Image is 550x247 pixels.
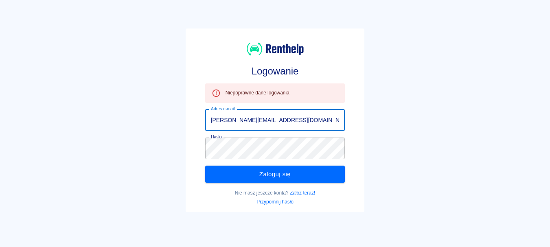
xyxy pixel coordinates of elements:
label: Hasło [211,134,222,140]
p: Nie masz jeszcze konta? [205,189,345,197]
div: Niepoprawne dane logowania [226,86,289,101]
img: Renthelp logo [247,42,304,57]
label: Adres e-mail [211,106,234,112]
a: Przypomnij hasło [256,199,294,205]
h3: Logowanie [205,66,345,77]
button: Zaloguj się [205,166,345,183]
a: Załóż teraz! [290,190,315,196]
